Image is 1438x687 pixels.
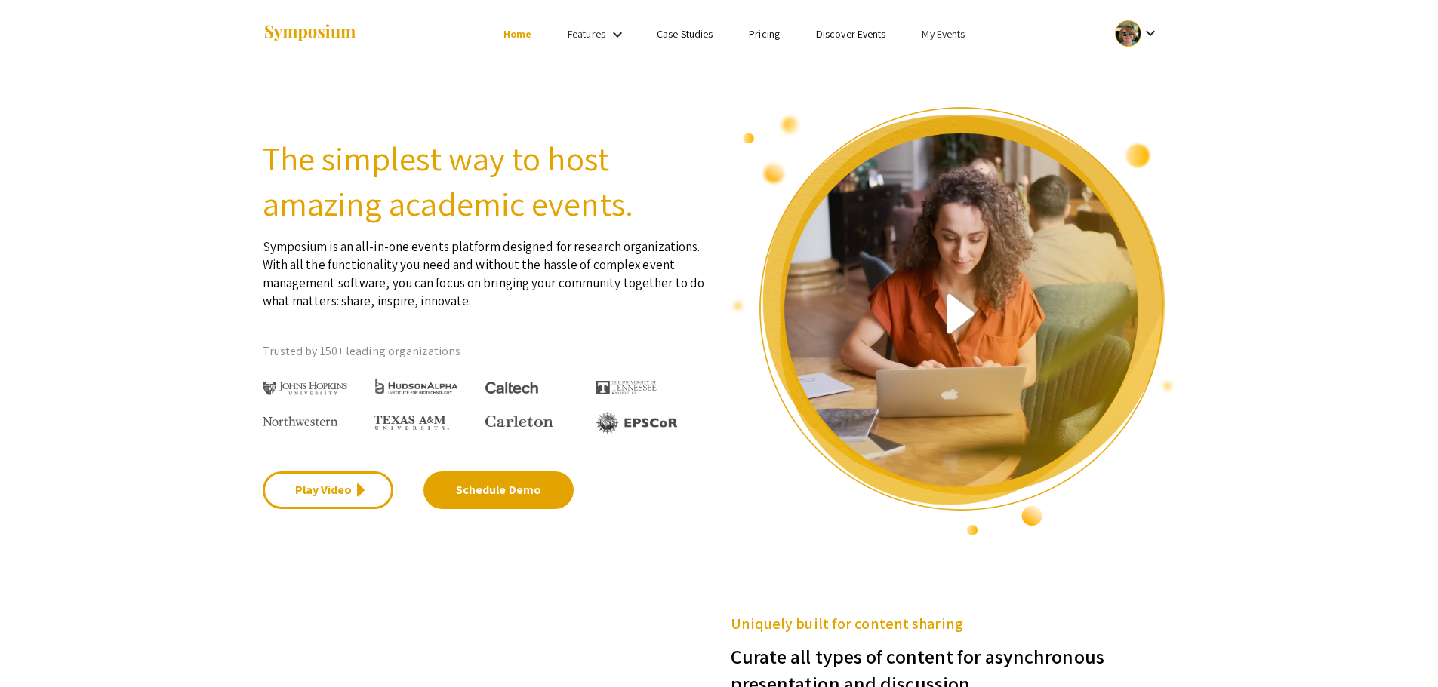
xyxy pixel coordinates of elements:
[263,226,708,310] p: Symposium is an all-in-one events platform designed for research organizations. With all the func...
[596,412,679,434] img: EPSCOR
[263,340,708,363] p: Trusted by 150+ leading organizations
[263,23,357,44] img: Symposium by ForagerOne
[263,416,338,425] img: Northwestern
[374,377,459,394] img: HudsonAlpha
[423,471,574,509] a: Schedule Demo
[731,106,1176,537] img: video overview of Symposium
[608,26,627,44] mat-icon: Expand Features list
[263,382,348,396] img: Johns Hopkins University
[922,27,965,41] a: My Events
[485,382,538,394] img: Caltech
[503,27,531,41] a: Home
[749,27,780,41] a: Pricing
[263,136,708,226] h2: The simplest way to host amazing academic events.
[816,27,886,41] a: Discover Events
[568,27,605,41] a: Features
[1099,17,1175,51] button: Expand account dropdown
[731,612,1176,635] h5: Uniquely built for content sharing
[1141,24,1159,42] mat-icon: Expand account dropdown
[485,416,553,428] img: Carleton
[596,381,657,394] img: The University of Tennessee
[657,27,713,41] a: Case Studies
[263,471,393,509] a: Play Video
[374,416,449,431] img: Texas A&M University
